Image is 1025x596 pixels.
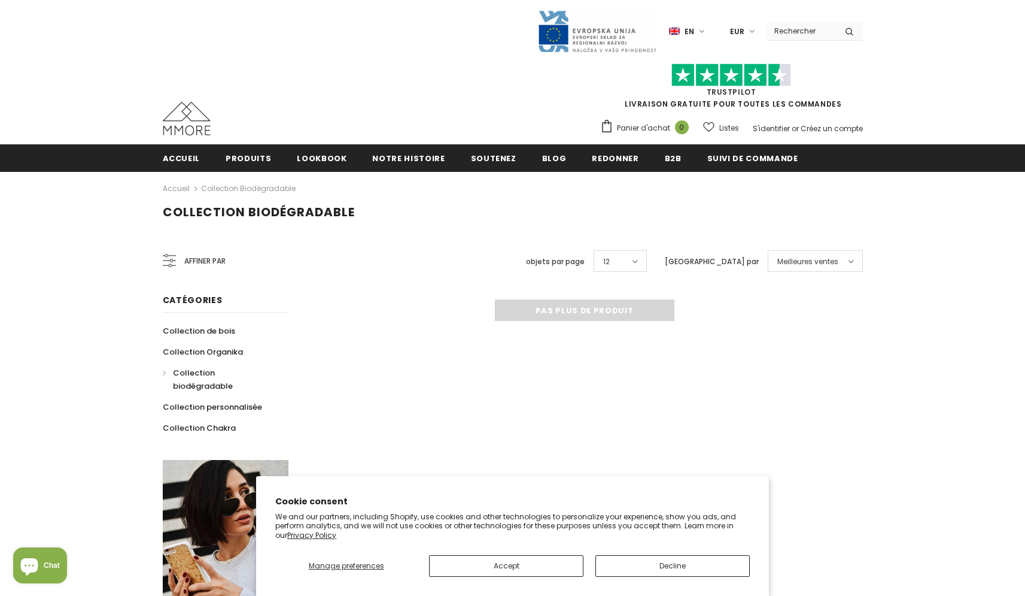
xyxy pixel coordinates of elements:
[537,26,657,36] a: Javni Razpis
[163,144,200,171] a: Accueil
[665,153,682,164] span: B2B
[671,63,791,87] img: Faites confiance aux étoiles pilotes
[669,26,680,37] img: i-lang-1.png
[703,117,739,138] a: Listes
[542,153,567,164] span: Blog
[675,120,689,134] span: 0
[592,153,638,164] span: Redonner
[163,341,243,362] a: Collection Organika
[707,87,756,97] a: TrustPilot
[617,122,670,134] span: Panier d'achat
[163,153,200,164] span: Accueil
[163,401,262,413] span: Collection personnalisée
[297,153,346,164] span: Lookbook
[471,153,516,164] span: soutenez
[287,530,336,540] a: Privacy Policy
[767,22,836,40] input: Search Site
[526,256,585,268] label: objets par page
[163,422,236,434] span: Collection Chakra
[753,123,790,134] a: S'identifier
[707,153,798,164] span: Suivi de commande
[275,555,417,577] button: Manage preferences
[163,102,211,135] img: Cas MMORE
[163,325,235,337] span: Collection de bois
[372,153,445,164] span: Notre histoire
[792,123,799,134] span: or
[10,547,71,586] inbox-online-store-chat: Shopify online store chat
[730,26,744,38] span: EUR
[309,561,384,571] span: Manage preferences
[537,10,657,53] img: Javni Razpis
[163,417,236,438] a: Collection Chakra
[429,555,583,577] button: Accept
[665,144,682,171] a: B2B
[685,26,694,38] span: en
[600,69,863,109] span: LIVRAISON GRATUITE POUR TOUTES LES COMMANDES
[777,256,838,268] span: Meilleures ventes
[163,397,262,417] a: Collection personnalisée
[600,119,695,137] a: Panier d'achat 0
[595,555,750,577] button: Decline
[707,144,798,171] a: Suivi de commande
[372,144,445,171] a: Notre histoire
[163,320,235,341] a: Collection de bois
[592,144,638,171] a: Redonner
[542,144,567,171] a: Blog
[471,144,516,171] a: soutenez
[226,144,271,171] a: Produits
[163,346,243,358] span: Collection Organika
[719,122,739,134] span: Listes
[163,294,223,306] span: Catégories
[201,183,296,193] a: Collection biodégradable
[665,256,759,268] label: [GEOGRAPHIC_DATA] par
[163,362,275,397] a: Collection biodégradable
[275,512,750,540] p: We and our partners, including Shopify, use cookies and other technologies to personalize your ex...
[226,153,271,164] span: Produits
[163,181,190,196] a: Accueil
[801,123,863,134] a: Créez un compte
[603,256,610,268] span: 12
[184,255,226,268] span: Affiner par
[297,144,346,171] a: Lookbook
[275,495,750,508] h2: Cookie consent
[163,204,355,220] span: Collection biodégradable
[173,367,233,392] span: Collection biodégradable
